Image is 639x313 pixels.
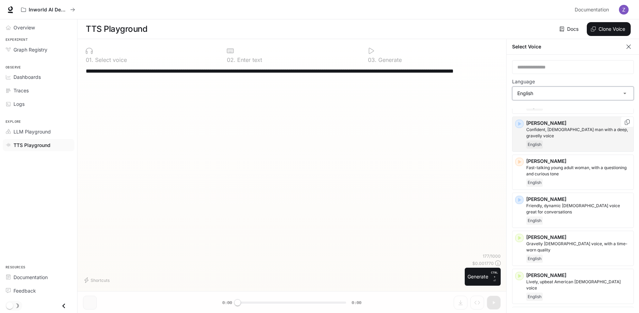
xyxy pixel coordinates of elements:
[526,140,543,149] span: English
[13,128,51,135] span: LLM Playground
[3,98,74,110] a: Logs
[13,73,41,81] span: Dashboards
[572,3,614,17] a: Documentation
[3,139,74,151] a: TTS Playground
[3,285,74,297] a: Feedback
[491,270,498,283] p: ⏎
[86,57,93,63] p: 0 1 .
[526,241,631,253] p: Gravelly male voice, with a time-worn quality
[558,22,581,36] a: Docs
[526,120,631,127] p: [PERSON_NAME]
[377,57,402,63] p: Generate
[512,87,633,100] div: English
[18,3,78,17] button: All workspaces
[526,272,631,279] p: [PERSON_NAME]
[624,119,631,125] button: Copy Voice ID
[13,100,25,108] span: Logs
[6,302,13,309] span: Dark mode toggle
[13,46,47,53] span: Graph Registry
[491,270,498,279] p: CTRL +
[56,299,72,313] button: Close drawer
[526,293,543,301] span: English
[227,57,235,63] p: 0 2 .
[526,158,631,165] p: [PERSON_NAME]
[235,57,262,63] p: Enter text
[3,84,74,96] a: Traces
[29,7,67,13] p: Inworld AI Demos
[526,234,631,241] p: [PERSON_NAME]
[472,260,494,266] p: $ 0.001770
[526,196,631,203] p: [PERSON_NAME]
[512,79,535,84] p: Language
[526,178,543,187] span: English
[526,255,543,263] span: English
[587,22,631,36] button: Clone Voice
[3,44,74,56] a: Graph Registry
[526,127,631,139] p: Confident, British man with a deep, gravelly voice
[617,3,631,17] button: User avatar
[13,141,50,149] span: TTS Playground
[368,57,377,63] p: 0 3 .
[483,253,501,259] p: 177 / 1000
[13,87,29,94] span: Traces
[13,287,36,294] span: Feedback
[3,126,74,138] a: LLM Playground
[13,274,48,281] span: Documentation
[465,268,501,286] button: GenerateCTRL +⏎
[619,5,629,15] img: User avatar
[526,279,631,291] p: Lively, upbeat American male voice
[93,57,127,63] p: Select voice
[83,275,112,286] button: Shortcuts
[3,271,74,283] a: Documentation
[526,165,631,177] p: Fast-talking young adult woman, with a questioning and curious tone
[526,203,631,215] p: Friendly, dynamic male voice great for conversations
[3,71,74,83] a: Dashboards
[13,24,35,31] span: Overview
[526,217,543,225] span: English
[3,21,74,34] a: Overview
[575,6,609,14] span: Documentation
[86,22,147,36] h1: TTS Playground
